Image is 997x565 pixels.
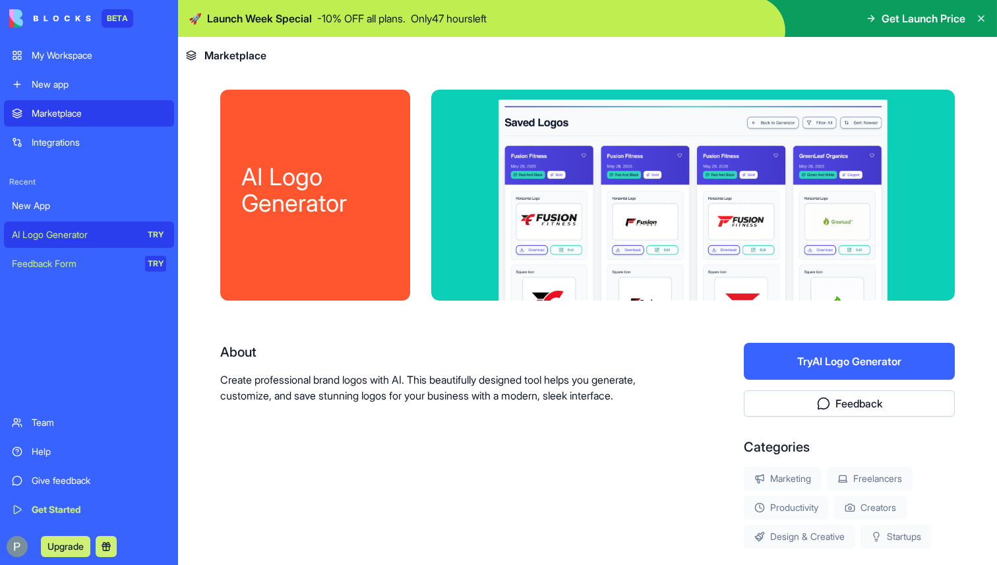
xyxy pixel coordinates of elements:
[189,11,202,26] span: 🚀
[317,11,406,26] p: - 10 % OFF all plans.
[32,474,166,487] div: Give feedback
[4,438,174,465] a: Help
[861,525,932,549] div: Startups
[4,193,174,219] a: New App
[827,467,913,491] div: Freelancers
[4,409,174,436] a: Team
[207,11,312,26] span: Launch Week Special
[102,9,133,28] div: BETA
[4,222,174,248] a: AI Logo GeneratorTRY
[32,49,166,62] div: My Workspace
[411,11,487,26] p: Only 47 hours left
[220,343,659,361] div: About
[32,136,166,149] div: Integrations
[145,256,166,272] div: TRY
[882,11,965,26] span: Get Launch Price
[145,227,166,243] div: TRY
[241,164,389,216] div: AI Logo Generator
[7,536,28,557] img: ACg8ocLVTJ8DRgWykL89yDeT3F3xf0oaB071-am8j5qql7j2EWyFAA=s96-c
[9,9,133,28] a: BETA
[32,107,166,120] div: Marketplace
[4,42,174,69] a: My Workspace
[4,467,174,494] a: Give feedback
[9,9,91,28] img: logo
[744,525,855,549] div: Design & Creative
[12,228,136,241] div: AI Logo Generator
[32,445,166,458] div: Help
[41,536,90,557] button: Upgrade
[4,496,174,523] a: Get Started
[204,47,266,63] span: Marketplace
[12,257,136,270] div: Feedback Form
[220,372,659,403] p: Create professional brand logos with AI. This beautifully designed tool helps you generate, custo...
[4,100,174,127] a: Marketplace
[41,539,90,552] a: Upgrade
[4,251,174,277] a: Feedback FormTRY
[744,438,955,456] div: Categories
[4,129,174,156] a: Integrations
[744,390,955,417] button: Feedback
[32,416,166,429] div: Team
[12,199,166,212] div: New App
[744,467,822,491] div: Marketing
[4,177,174,187] span: Recent
[32,78,166,91] div: New app
[744,343,955,380] button: TryAI Logo Generator
[834,496,907,520] div: Creators
[4,71,174,98] a: New app
[744,496,829,520] div: Productivity
[32,503,166,516] div: Get Started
